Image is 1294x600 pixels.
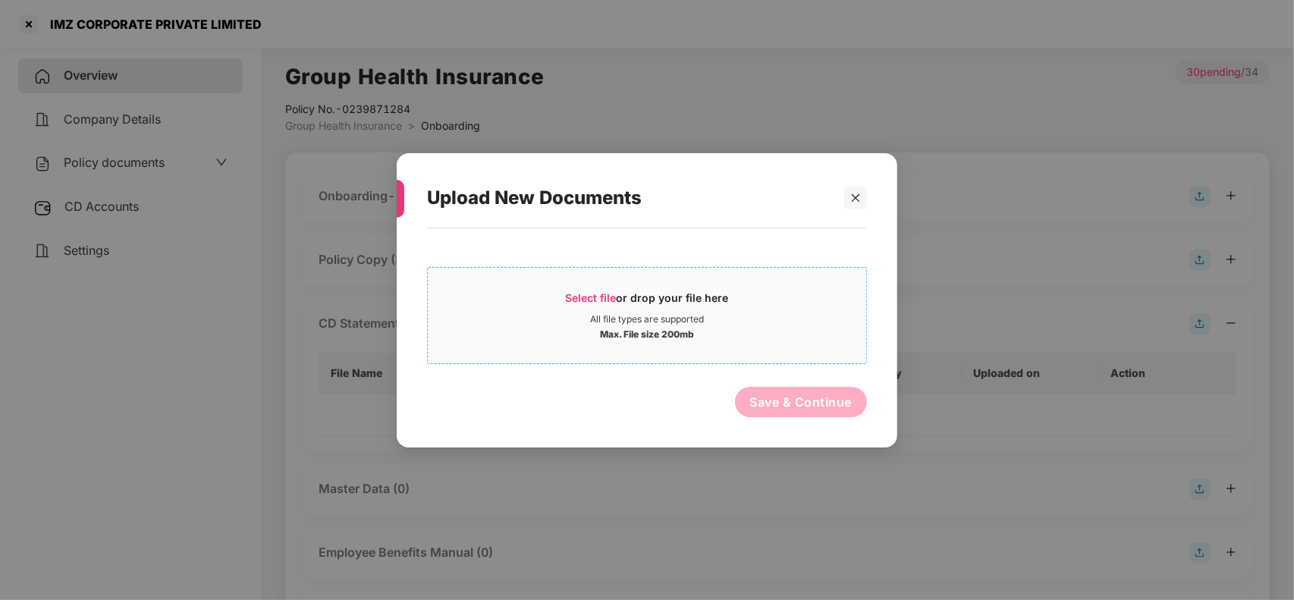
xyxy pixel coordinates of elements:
[735,386,868,416] button: Save & Continue
[850,192,861,203] span: close
[428,278,866,351] span: Select fileor drop your file hereAll file types are supportedMax. File size 200mb
[566,291,617,303] span: Select file
[590,313,704,325] div: All file types are supported
[600,325,694,340] div: Max. File size 200mb
[566,290,729,313] div: or drop your file here
[427,168,831,228] div: Upload New Documents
